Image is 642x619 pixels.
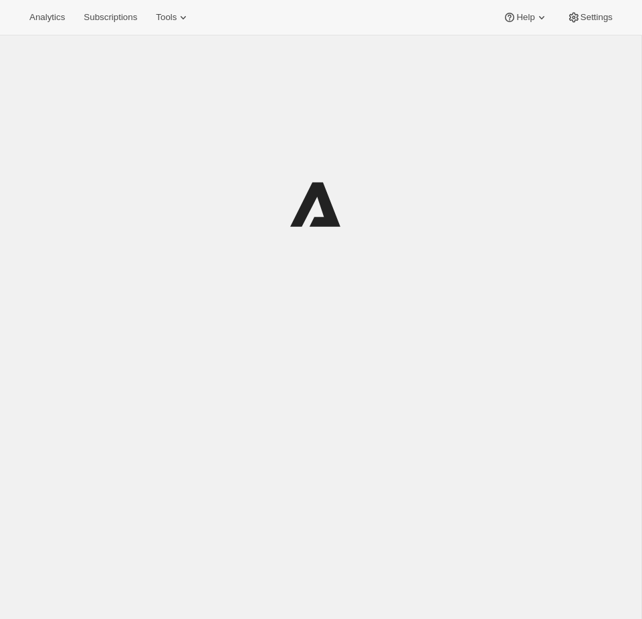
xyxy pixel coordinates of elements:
span: Tools [156,12,177,23]
button: Settings [559,8,621,27]
span: Analytics [29,12,65,23]
span: Settings [580,12,613,23]
button: Analytics [21,8,73,27]
button: Subscriptions [76,8,145,27]
button: Tools [148,8,198,27]
span: Subscriptions [84,12,137,23]
button: Help [495,8,556,27]
span: Help [516,12,534,23]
